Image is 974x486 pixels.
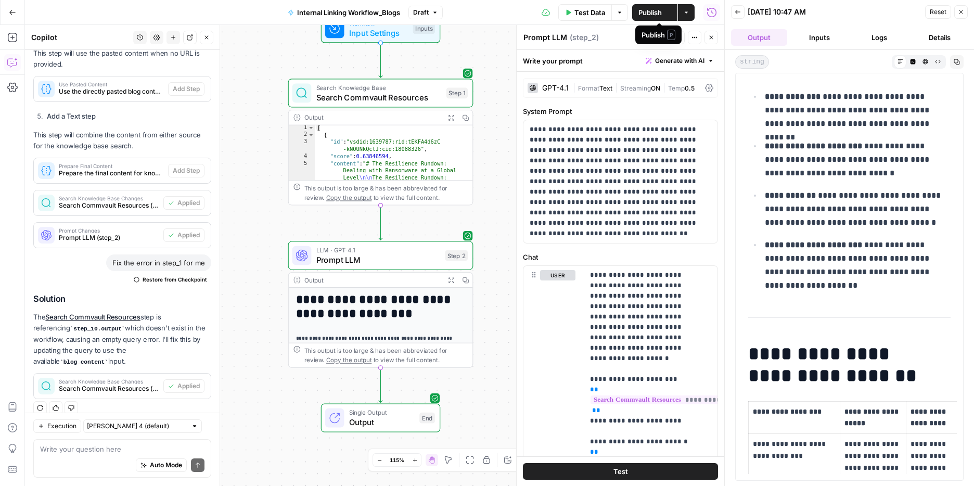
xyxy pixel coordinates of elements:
button: Execution [33,419,81,433]
p: This step will combine the content from either source for the knowledge base search. [33,130,211,151]
div: 5 [289,160,315,289]
div: 2 [289,131,315,138]
button: Add Step [168,164,204,177]
span: Prompt LLM [316,254,441,266]
div: Copilot [31,32,130,43]
span: Input Settings [349,27,408,39]
button: Inputs [791,29,848,46]
span: ON [651,84,660,92]
div: This output is too large & has been abbreviated for review. to view the full content. [304,346,468,365]
span: Format [578,84,599,92]
div: This output is too large & has been abbreviated for review. to view the full content. [304,183,468,202]
div: End [419,413,435,424]
span: Copy the output [326,356,371,364]
span: Applied [177,231,200,240]
span: Add Step [173,84,200,94]
span: Search Knowledge Base Changes [59,379,159,384]
g: Edge from start to step_1 [379,43,382,78]
button: Draft [408,6,443,19]
span: Use the directly pasted blog content [59,87,164,96]
span: Internal Linking Workflow_Blogs [297,7,400,18]
span: 115% [390,456,404,464]
span: Auto Mode [150,461,182,470]
button: Reset [925,5,951,19]
span: Copy the output [326,194,371,201]
span: Restore from Checkpoint [143,275,207,284]
input: Claude Sonnet 4 (default) [87,421,187,431]
button: Auto Mode [136,458,187,472]
div: Single OutputOutputEnd [288,404,473,432]
span: Prompt Changes [59,228,159,233]
span: Use Pasted Content [59,82,164,87]
span: Search Knowledge Base [316,83,442,92]
label: System Prompt [523,106,718,117]
div: Write your prompt [517,50,724,71]
span: Search Commvault Resources [316,91,442,103]
button: Applied [163,228,204,242]
button: Internal Linking Workflow_Blogs [281,4,406,21]
span: ( step_2 ) [570,32,599,43]
span: Search Knowledge Base Changes [59,196,159,201]
span: Applied [177,198,200,208]
div: Output [304,113,441,122]
span: string [735,55,769,69]
span: Applied [177,381,200,391]
textarea: Prompt LLM [523,32,567,43]
span: Draft [413,8,429,17]
div: 1 [289,124,315,132]
span: Search Commvault Resources (step_1) [59,384,159,393]
span: Toggle code folding, rows 2 through 21 [307,131,314,138]
g: Edge from step_2 to end [379,368,382,403]
span: | [612,82,620,93]
span: Generate with AI [655,56,704,66]
strong: Add a Text step [47,112,96,120]
p: This step will use the pasted content when no URL is provided. [33,48,211,70]
button: Generate with AI [642,54,718,68]
label: Chat [523,252,718,262]
span: Prompt LLM (step_2) [59,233,159,242]
span: Prepare the final content for knowledge base search from either source [59,169,164,178]
span: Toggle code folding, rows 1 through 27 [307,124,314,132]
div: Inputs [413,23,434,34]
span: Reset [930,7,946,17]
span: | [660,82,668,93]
span: | [573,82,578,93]
span: Single Output [349,408,415,417]
span: LLM · GPT-4.1 [316,245,441,254]
span: Test [667,33,680,42]
div: GPT-4.1 [542,84,569,92]
span: Add Step [173,166,200,175]
button: Output [731,29,787,46]
div: Search Knowledge BaseSearch Commvault ResourcesStep 1Output[ { "id":"vsdid:1639787:rid:tEKFA4d6zC... [288,79,473,205]
div: Fix the error in step_1 for me [106,254,211,271]
g: Edge from step_1 to step_2 [379,206,382,240]
div: Step 1 [446,88,468,99]
span: Execution [47,421,76,431]
div: Step 2 [445,250,468,261]
button: user [540,270,575,280]
span: Publish [638,7,662,18]
button: Applied [163,196,204,210]
span: Streaming [620,84,651,92]
span: 0.5 [685,84,695,92]
button: Logs [852,29,908,46]
span: Search Commvault Resources (step_1) [59,201,159,210]
button: Applied [163,379,204,393]
button: Restore from Checkpoint [130,273,211,286]
button: Publish [632,4,677,21]
button: Add Step [168,82,204,96]
p: The step is referencing which doesn't exist in the workflow, causing an empty query error. I'll f... [33,312,211,367]
span: Temp [668,84,685,92]
button: Test [523,463,718,480]
div: Output [304,275,441,285]
code: blog_content [60,359,108,365]
span: Output [349,416,415,428]
span: Prepare Final Content [59,163,164,169]
button: Test Data [558,4,611,21]
span: Text [599,84,612,92]
button: Test [653,31,685,44]
button: Details [912,29,968,46]
a: Search Commvault Resources [45,313,140,321]
h2: Solution [33,294,211,304]
div: 4 [289,153,315,160]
